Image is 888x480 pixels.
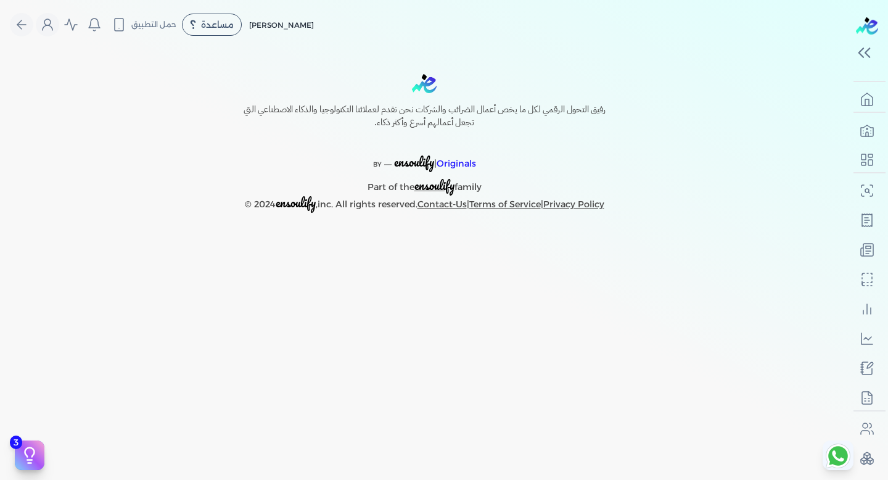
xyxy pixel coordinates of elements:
[543,199,604,210] a: Privacy Policy
[217,103,631,130] h6: رفيق التحول الرقمي لكل ما يخص أعمال الضرائب والشركات نحن نقدم لعملائنا التكنولوجيا والذكاء الاصطن...
[412,74,437,93] img: logo
[182,14,242,36] div: مساعدة
[131,19,176,30] span: حمل التطبيق
[417,199,467,210] a: Contact-Us
[201,20,234,29] span: مساعدة
[384,157,392,165] sup: __
[437,158,476,169] span: Originals
[856,17,878,35] img: logo
[249,20,314,30] span: [PERSON_NAME]
[414,176,454,195] span: ensoulify
[217,139,631,173] p: |
[109,14,179,35] button: حمل التطبيق
[217,195,631,213] p: © 2024 ,inc. All rights reserved. | |
[10,436,22,449] span: 3
[394,152,434,172] span: ensoulify
[276,193,316,212] span: ensoulify
[414,181,454,192] a: ensoulify
[373,160,382,168] span: BY
[469,199,541,210] a: Terms of Service
[15,441,44,470] button: 3
[217,173,631,196] p: Part of the family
